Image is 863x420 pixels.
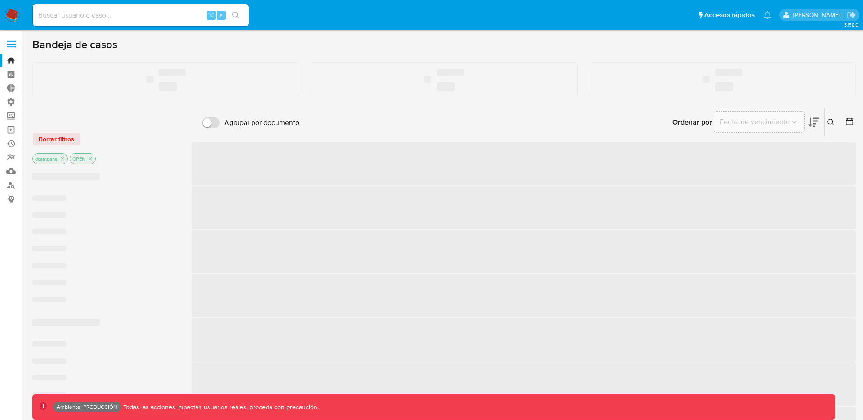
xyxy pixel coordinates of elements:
[704,10,755,20] span: Accesos rápidos
[227,9,245,22] button: search-icon
[793,11,844,19] p: david.campana@mercadolibre.com
[847,10,856,20] a: Salir
[208,11,214,19] span: ⌥
[764,11,771,19] a: Notificaciones
[57,405,117,409] p: Ambiente: PRODUCCIÓN
[121,403,319,411] p: Todas las acciones impactan usuarios reales, proceda con precaución.
[33,9,249,21] input: Buscar usuario o caso...
[220,11,222,19] span: s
